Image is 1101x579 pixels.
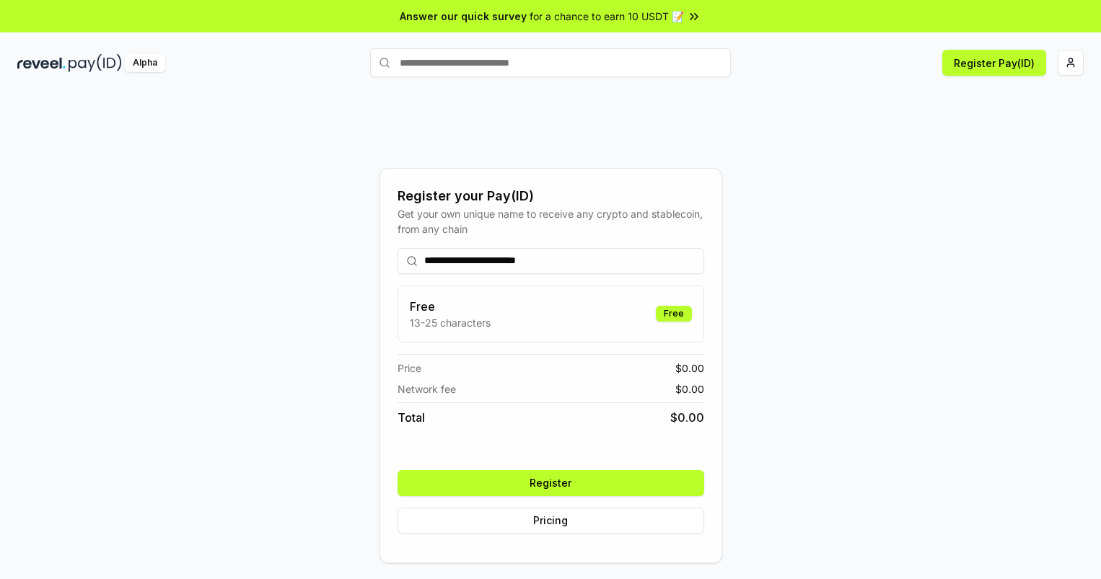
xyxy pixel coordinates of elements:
[398,508,704,534] button: Pricing
[398,186,704,206] div: Register your Pay(ID)
[410,298,491,315] h3: Free
[942,50,1046,76] button: Register Pay(ID)
[400,9,527,24] span: Answer our quick survey
[17,54,66,72] img: reveel_dark
[675,381,704,397] span: $ 0.00
[656,306,692,322] div: Free
[398,409,425,426] span: Total
[398,206,704,237] div: Get your own unique name to receive any crypto and stablecoin, from any chain
[125,54,165,72] div: Alpha
[398,361,421,376] span: Price
[670,409,704,426] span: $ 0.00
[398,470,704,496] button: Register
[410,315,491,330] p: 13-25 characters
[530,9,684,24] span: for a chance to earn 10 USDT 📝
[69,54,122,72] img: pay_id
[398,381,456,397] span: Network fee
[675,361,704,376] span: $ 0.00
